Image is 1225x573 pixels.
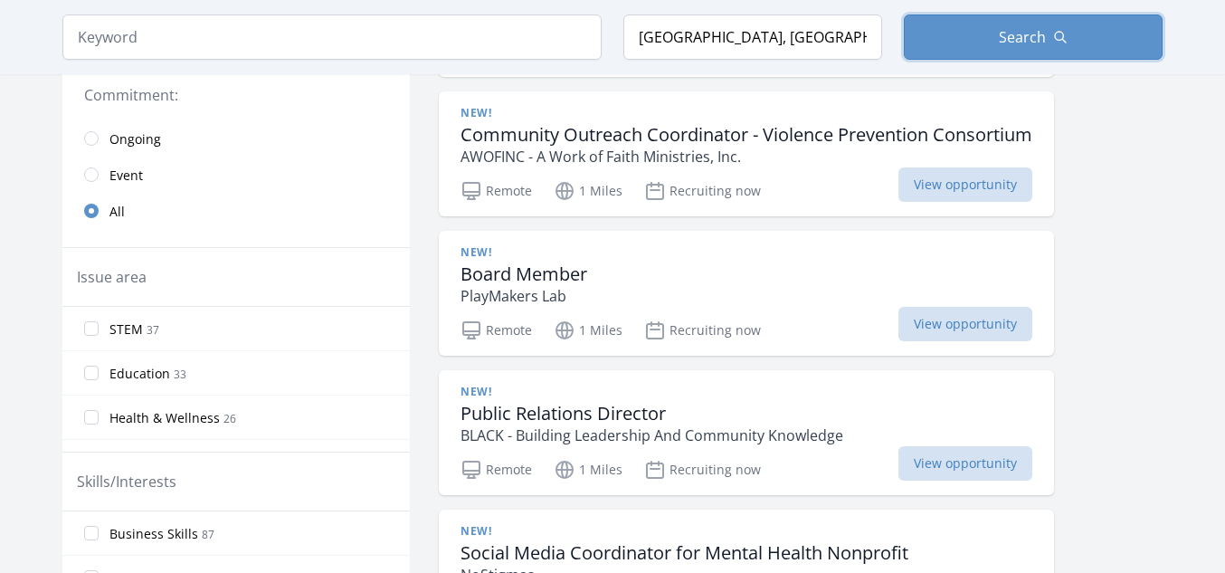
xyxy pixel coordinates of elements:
[904,14,1163,60] button: Search
[461,146,1032,167] p: AWOFINC - A Work of Faith Ministries, Inc.
[644,320,761,341] p: Recruiting now
[898,167,1032,202] span: View opportunity
[77,266,147,288] legend: Issue area
[174,367,186,382] span: 33
[202,527,214,542] span: 87
[439,91,1054,216] a: New! Community Outreach Coordinator - Violence Prevention Consortium AWOFINC - A Work of Faith Mi...
[898,307,1032,341] span: View opportunity
[554,180,622,202] p: 1 Miles
[109,167,143,185] span: Event
[62,14,602,60] input: Keyword
[109,203,125,221] span: All
[461,106,491,120] span: New!
[62,193,410,229] a: All
[554,320,622,341] p: 1 Miles
[62,157,410,193] a: Event
[109,409,220,427] span: Health & Wellness
[461,542,908,564] h3: Social Media Coordinator for Mental Health Nonprofit
[62,120,410,157] a: Ongoing
[461,180,532,202] p: Remote
[554,459,622,481] p: 1 Miles
[439,231,1054,356] a: New! Board Member PlayMakers Lab Remote 1 Miles Recruiting now View opportunity
[644,459,761,481] p: Recruiting now
[84,321,99,336] input: STEM 37
[461,320,532,341] p: Remote
[461,285,587,307] p: PlayMakers Lab
[999,26,1046,48] span: Search
[84,366,99,380] input: Education 33
[461,425,843,446] p: BLACK - Building Leadership And Community Knowledge
[644,180,761,202] p: Recruiting now
[461,124,1032,146] h3: Community Outreach Coordinator - Violence Prevention Consortium
[461,403,843,425] h3: Public Relations Director
[898,446,1032,481] span: View opportunity
[461,524,491,539] span: New!
[461,385,491,399] span: New!
[109,525,198,543] span: Business Skills
[461,459,532,481] p: Remote
[109,320,143,339] span: STEM
[439,370,1054,495] a: New! Public Relations Director BLACK - Building Leadership And Community Knowledge Remote 1 Miles...
[84,84,388,106] legend: Commitment:
[77,471,176,492] legend: Skills/Interests
[623,14,882,60] input: Location
[461,263,587,285] h3: Board Member
[147,322,159,338] span: 37
[109,365,170,383] span: Education
[109,130,161,148] span: Ongoing
[223,411,236,426] span: 26
[84,410,99,425] input: Health & Wellness 26
[84,526,99,540] input: Business Skills 87
[461,245,491,260] span: New!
